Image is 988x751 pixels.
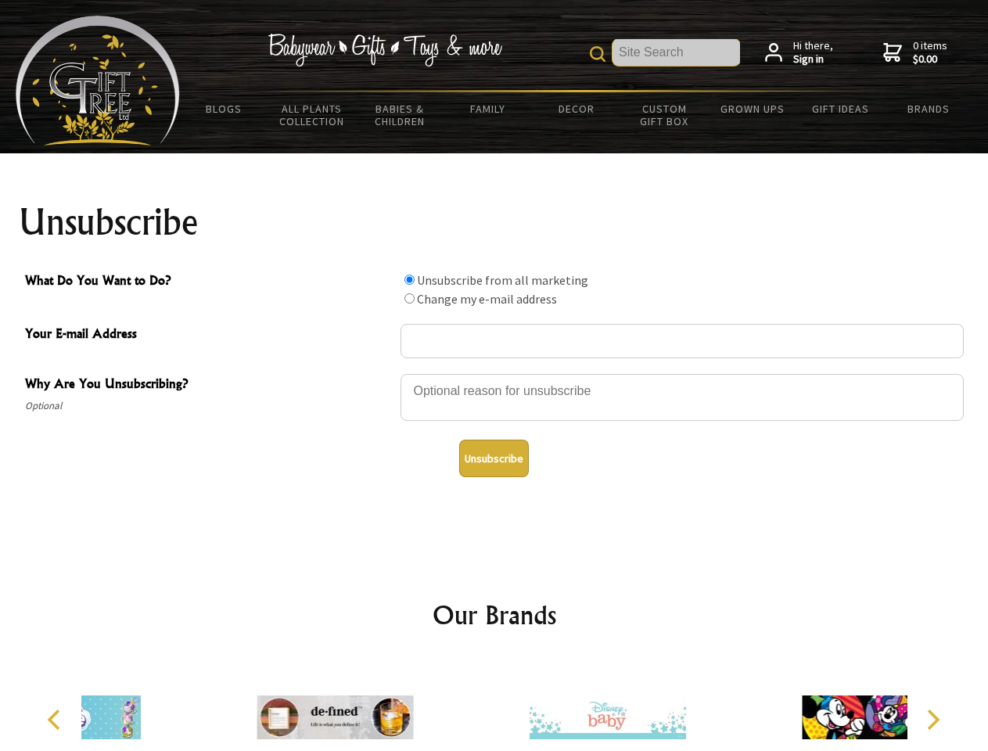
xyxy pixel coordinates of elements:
[417,291,557,307] label: Change my e-mail address
[268,92,357,138] a: All Plants Collection
[401,374,964,421] textarea: Why Are You Unsubscribing?
[268,34,502,66] img: Babywear - Gifts - Toys & more
[620,92,709,138] a: Custom Gift Box
[444,92,533,125] a: Family
[417,272,588,288] label: Unsubscribe from all marketing
[793,52,833,66] strong: Sign in
[532,92,620,125] a: Decor
[765,39,833,66] a: Hi there,Sign in
[590,46,605,62] img: product search
[913,38,947,66] span: 0 items
[31,596,957,634] h2: Our Brands
[25,324,393,347] span: Your E-mail Address
[16,16,180,146] img: Babyware - Gifts - Toys and more...
[459,440,529,477] button: Unsubscribe
[883,39,947,66] a: 0 items$0.00
[404,275,415,285] input: What Do You Want to Do?
[401,324,964,358] input: Your E-mail Address
[25,397,393,415] span: Optional
[404,293,415,304] input: What Do You Want to Do?
[180,92,268,125] a: BLOGS
[25,271,393,293] span: What Do You Want to Do?
[19,203,970,241] h1: Unsubscribe
[796,92,885,125] a: Gift Ideas
[356,92,444,138] a: Babies & Children
[793,39,833,66] span: Hi there,
[39,702,74,737] button: Previous
[25,374,393,397] span: Why Are You Unsubscribing?
[885,92,973,125] a: Brands
[913,52,947,66] strong: $0.00
[708,92,796,125] a: Grown Ups
[915,702,950,737] button: Next
[613,39,740,66] input: Site Search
